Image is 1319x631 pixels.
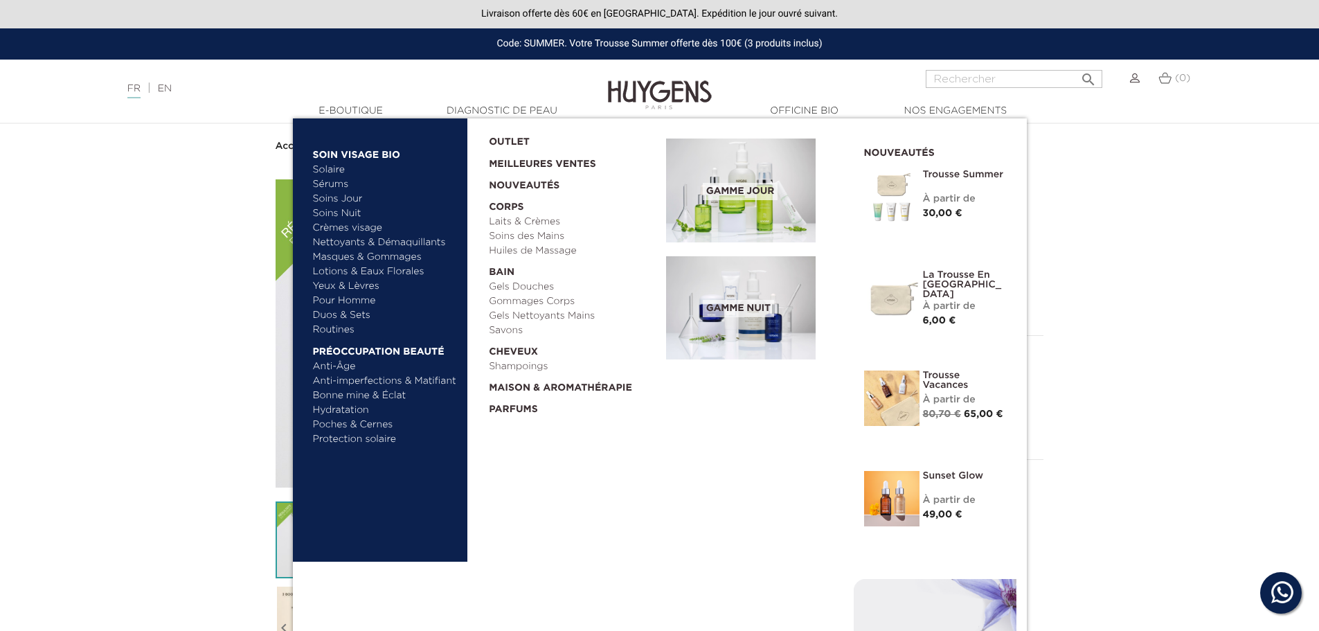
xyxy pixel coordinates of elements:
span: 65,00 € [964,409,1003,419]
a: Nettoyants & Démaquillants [313,235,458,250]
a: Bonne mine & Éclat [313,389,458,403]
a: Sérums [313,177,458,192]
span: Gamme jour [703,183,778,200]
a: Sunset Glow [923,471,1006,481]
a: Soins Nuit [313,206,445,221]
a: Huiles de Massage [489,244,656,258]
span: 49,00 € [923,510,962,519]
a: Anti-Âge [313,359,458,374]
a: Crèmes visage [313,221,458,235]
strong: Accueil [276,141,312,151]
a: Shampoings [489,359,656,374]
img: La Trousse en Coton [864,270,919,326]
a: Gels Douches [489,280,656,294]
a: Protection solaire [313,432,458,447]
a: Parfums [489,396,656,417]
button:  [1076,66,1101,85]
a: Soin Visage Bio [313,141,458,163]
a: Savons [489,323,656,338]
a: Diagnostic de peau [433,104,571,118]
div: | [120,80,539,97]
a: E-Boutique [282,104,420,118]
a: FR [127,84,141,98]
a: Préoccupation beauté [313,337,458,359]
div: À partir de [923,393,1006,407]
img: Huygens [608,58,712,112]
a: Soins des Mains [489,229,656,244]
a: Gamme nuit [666,256,843,360]
a: Gommages Corps [489,294,656,309]
a: Officine Bio [735,104,874,118]
img: La Trousse vacances [864,371,919,426]
span: 6,00 € [923,316,956,326]
h2: Nouveautés [864,143,1006,159]
a: Poches & Cernes [313,418,458,432]
a: Laits & Crèmes [489,215,656,229]
span: 30,00 € [923,208,962,218]
a: Trousse Summer [923,170,1006,179]
img: Le Booster - Soin Cils & Sourcils [276,501,352,578]
img: Sunset glow- un teint éclatant [864,471,919,526]
a: Trousse Vacances [923,371,1006,390]
a: Routines [313,323,458,337]
img: Trousse Summer [864,170,919,225]
div: À partir de [923,493,1006,508]
img: routine_jour_banner.jpg [666,139,816,242]
div: À partir de [923,192,1006,206]
span: 80,70 € [923,409,961,419]
a: Solaire [313,163,458,177]
a: Maison & Aromathérapie [489,374,656,396]
a: Lotions & Eaux Florales [313,265,458,279]
a: Pour Homme [313,294,458,308]
a: Bain [489,258,656,280]
a: Masques & Gommages [313,250,458,265]
a: Gels Nettoyants Mains [489,309,656,323]
input: Rechercher [926,70,1102,88]
a: Corps [489,193,656,215]
a: Nos engagements [886,104,1025,118]
a: EN [158,84,172,94]
a: Hydratation [313,403,458,418]
a: Anti-imperfections & Matifiant [313,374,458,389]
span: Gamme nuit [703,300,774,317]
a: Gamme jour [666,139,843,242]
div: À partir de [923,299,1006,314]
a: Accueil [276,141,314,152]
span: (0) [1175,73,1190,83]
i:  [1080,67,1097,84]
a: Meilleures Ventes [489,150,644,172]
a: Soins Jour [313,192,458,206]
a: OUTLET [489,128,644,150]
a: Yeux & Lèvres [313,279,458,294]
a: La Trousse en [GEOGRAPHIC_DATA] [923,270,1006,299]
a: Cheveux [489,338,656,359]
img: routine_nuit_banner.jpg [666,256,816,360]
a: Nouveautés [489,172,656,193]
a: Duos & Sets [313,308,458,323]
